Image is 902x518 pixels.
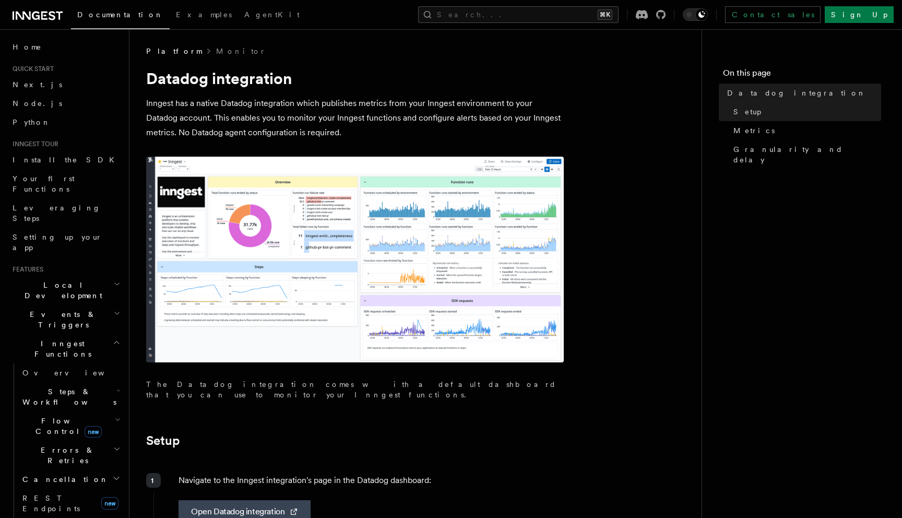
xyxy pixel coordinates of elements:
span: Install the SDK [13,156,121,164]
a: Granularity and delay [729,140,881,169]
span: Inngest tour [8,140,58,148]
span: Your first Functions [13,174,75,193]
span: Local Development [8,280,114,301]
span: Cancellation [18,474,109,485]
a: Metrics [729,121,881,140]
button: Steps & Workflows [18,382,123,411]
div: 1 [146,473,161,488]
a: Contact sales [725,6,821,23]
span: Python [13,118,51,126]
h4: On this page [723,67,881,84]
span: Home [13,42,42,52]
span: REST Endpoints [22,494,80,513]
a: Leveraging Steps [8,198,123,228]
p: Navigate to the Inngest integration's page in the Datadog dashboard: [179,473,563,488]
a: Examples [170,3,238,28]
span: Setting up your app [13,233,102,252]
button: Errors & Retries [18,441,123,470]
span: AgentKit [244,10,300,19]
button: Inngest Functions [8,334,123,363]
span: Next.js [13,80,62,89]
img: The default dashboard for the Inngest Datadog integration [146,157,564,362]
span: new [85,426,102,438]
a: Documentation [71,3,170,29]
span: Inngest Functions [8,338,113,359]
span: Datadog integration [727,88,866,98]
a: Python [8,113,123,132]
a: Datadog integration [723,84,881,102]
a: REST Endpointsnew [18,489,123,518]
span: Leveraging Steps [13,204,101,222]
a: Monitor [216,46,266,56]
a: Your first Functions [8,169,123,198]
button: Local Development [8,276,123,305]
a: Setup [729,102,881,121]
a: Setting up your app [8,228,123,257]
span: Features [8,265,43,274]
a: Next.js [8,75,123,94]
a: AgentKit [238,3,306,28]
span: Granularity and delay [733,144,881,165]
span: Quick start [8,65,54,73]
button: Toggle dark mode [683,8,708,21]
span: Examples [176,10,232,19]
a: Node.js [8,94,123,113]
a: Install the SDK [8,150,123,169]
span: Steps & Workflows [18,386,116,407]
p: Inngest has a native Datadog integration which publishes metrics from your Inngest environment to... [146,96,564,140]
button: Events & Triggers [8,305,123,334]
button: Cancellation [18,470,123,489]
span: Errors & Retries [18,445,113,466]
span: Platform [146,46,201,56]
span: new [101,497,118,510]
a: Overview [18,363,123,382]
p: The Datadog integration comes with a default dashboard that you can use to monitor your Inngest f... [146,379,564,400]
button: Search...⌘K [418,6,619,23]
kbd: ⌘K [598,9,612,20]
span: Overview [22,369,130,377]
span: Flow Control [18,416,115,437]
span: Setup [733,107,761,117]
span: Node.js [13,99,62,108]
a: Home [8,38,123,56]
a: Setup [146,433,180,448]
h1: Datadog integration [146,69,564,88]
span: Metrics [733,125,775,136]
button: Flow Controlnew [18,411,123,441]
span: Documentation [77,10,163,19]
span: Events & Triggers [8,309,114,330]
a: Sign Up [825,6,894,23]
